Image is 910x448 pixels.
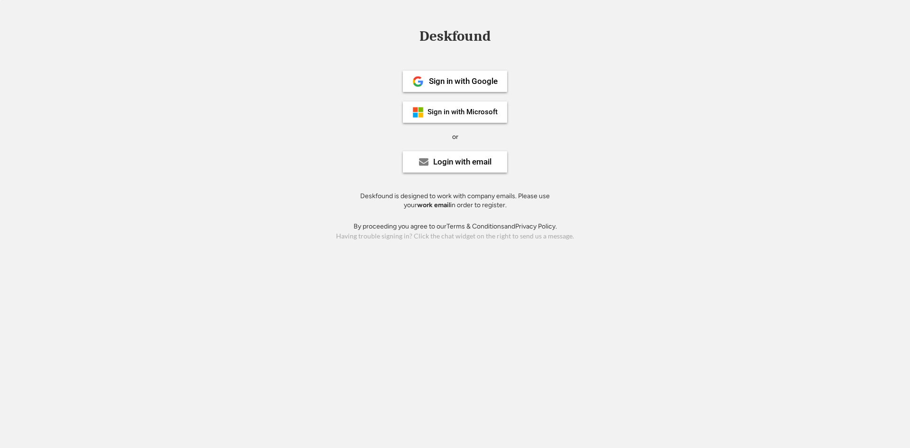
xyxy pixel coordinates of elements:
[515,222,557,230] a: Privacy Policy.
[446,222,504,230] a: Terms & Conditions
[417,201,450,209] strong: work email
[412,107,424,118] img: ms-symbollockup_mssymbol_19.png
[412,76,424,87] img: 1024px-Google__G__Logo.svg.png
[415,29,495,44] div: Deskfound
[428,109,498,116] div: Sign in with Microsoft
[354,222,557,231] div: By proceeding you agree to our and
[452,132,458,142] div: or
[433,158,491,166] div: Login with email
[429,77,498,85] div: Sign in with Google
[348,192,562,210] div: Deskfound is designed to work with company emails. Please use your in order to register.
